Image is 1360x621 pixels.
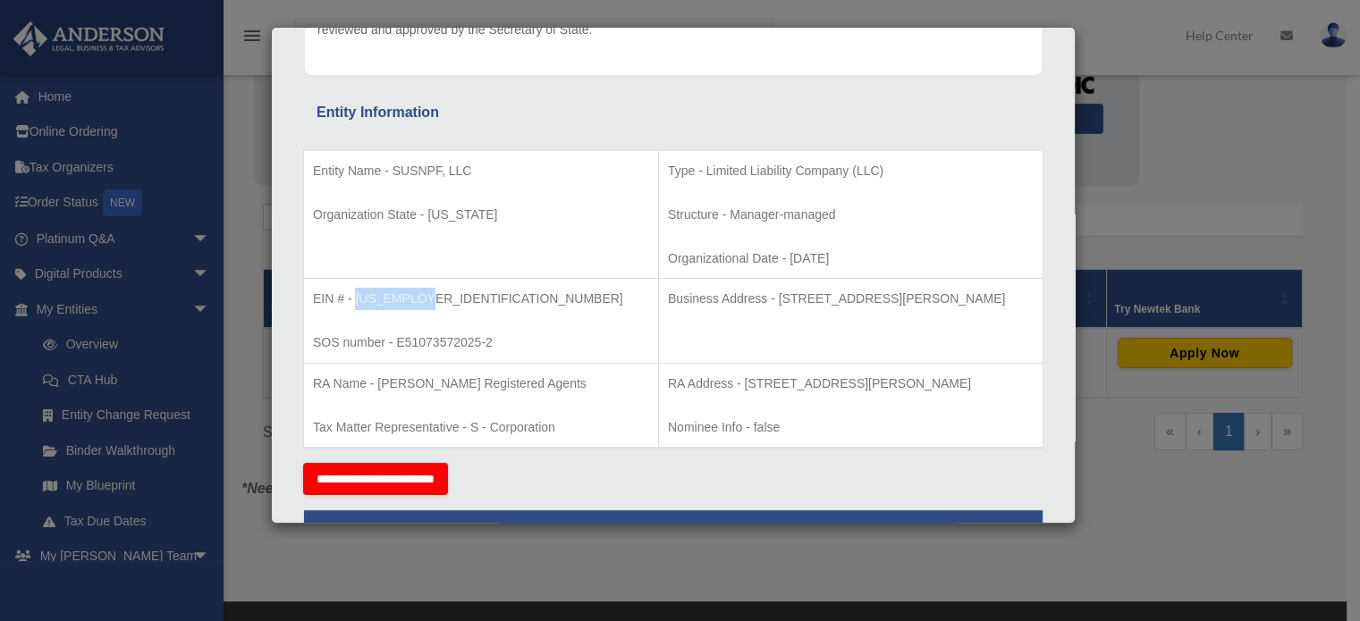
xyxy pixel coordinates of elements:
[313,373,649,395] p: RA Name - [PERSON_NAME] Registered Agents
[668,160,1034,182] p: Type - Limited Liability Company (LLC)
[313,160,649,182] p: Entity Name - SUSNPF, LLC
[304,510,1043,554] th: Tax Information
[668,373,1034,395] p: RA Address - [STREET_ADDRESS][PERSON_NAME]
[668,416,1034,439] p: Nominee Info - false
[668,204,1034,226] p: Structure - Manager-managed
[313,288,649,310] p: EIN # - [US_EMPLOYER_IDENTIFICATION_NUMBER]
[668,248,1034,270] p: Organizational Date - [DATE]
[668,288,1034,310] p: Business Address - [STREET_ADDRESS][PERSON_NAME]
[317,100,1030,125] div: Entity Information
[313,331,649,354] p: SOS number - E51073572025-2
[313,204,649,226] p: Organization State - [US_STATE]
[313,416,649,439] p: Tax Matter Representative - S - Corporation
